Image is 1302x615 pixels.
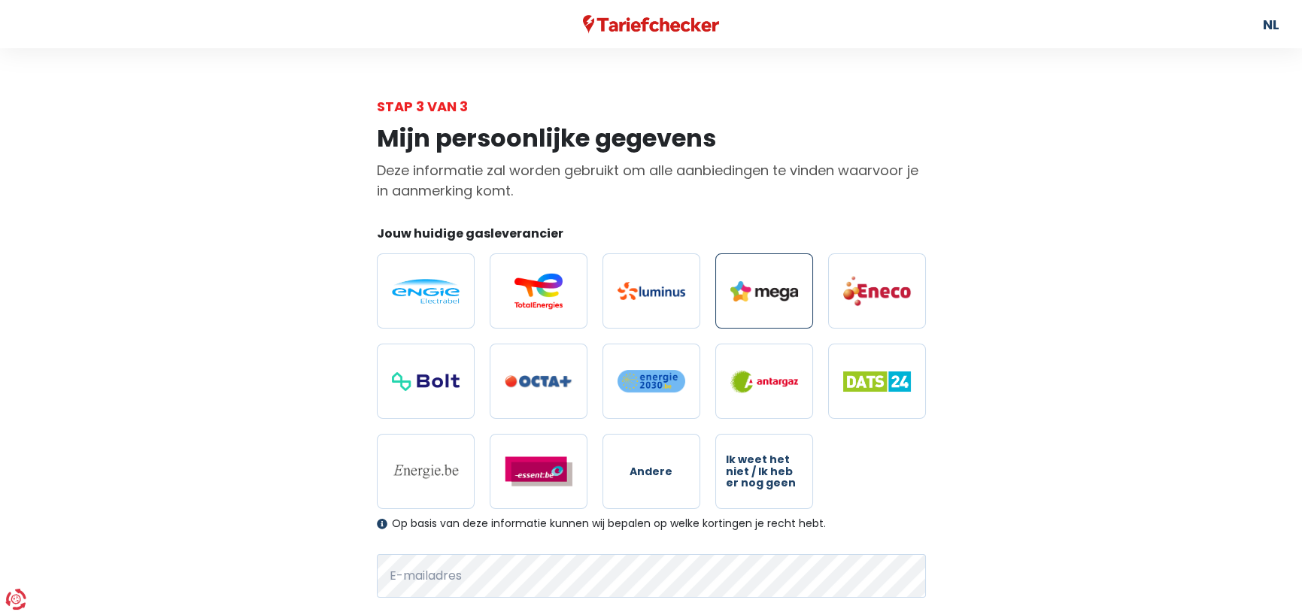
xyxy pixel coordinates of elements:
img: Energie.be [392,463,460,480]
p: Deze informatie zal worden gebruikt om alle aanbiedingen te vinden waarvoor je in aanmerking komt. [377,160,926,201]
div: Stap 3 van 3 [377,96,926,117]
img: Energie2030 [618,369,685,393]
h1: Mijn persoonlijke gegevens [377,124,926,153]
img: Total Energies / Lampiris [505,273,572,309]
span: Andere [630,466,672,477]
img: Engie / Electrabel [392,279,460,304]
img: Dats 24 [843,371,911,392]
div: Op basis van deze informatie kunnen wij bepalen op welke kortingen je recht hebt. [377,517,926,530]
img: Antargaz [730,370,798,393]
img: Luminus [618,282,685,300]
span: Ik weet het niet / Ik heb er nog geen [726,454,803,489]
img: Essent [505,456,572,486]
img: Tariefchecker logo [583,15,720,34]
legend: Jouw huidige gasleverancier [377,225,926,248]
img: Eneco [843,275,911,307]
img: Bolt [392,372,460,391]
img: Octa+ [505,375,572,388]
img: Mega [730,281,798,301]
